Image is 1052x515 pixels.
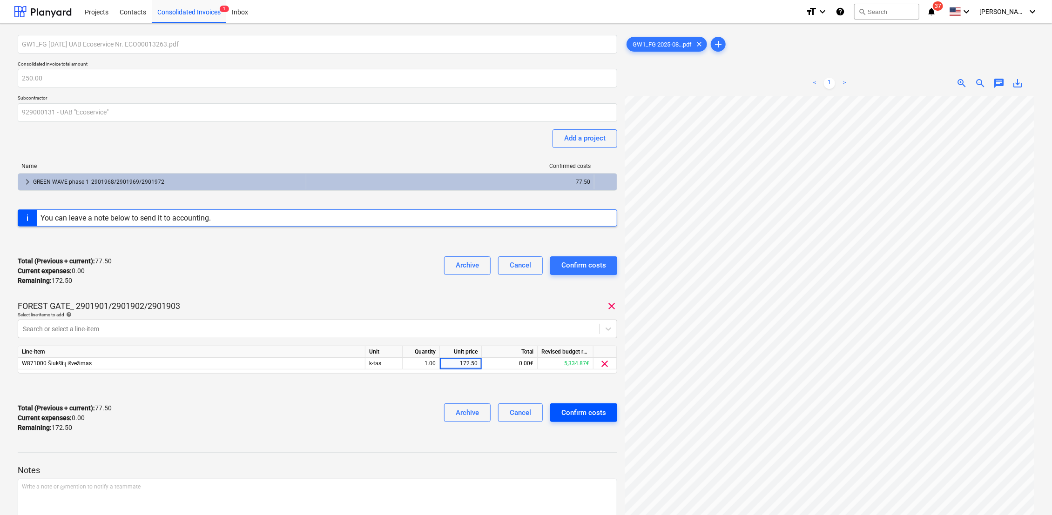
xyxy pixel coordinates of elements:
i: keyboard_arrow_down [817,6,828,17]
strong: Current expenses : [18,414,72,421]
span: clear [606,301,617,312]
span: 37 [933,1,943,11]
strong: Total (Previous + current) : [18,257,95,265]
div: Add a project [564,132,606,144]
button: Confirm costs [550,256,617,275]
span: 1 [220,6,229,12]
div: You can leave a note below to send it to accounting. [40,214,211,222]
iframe: Chat Widget [1005,470,1052,515]
p: 77.50 [18,403,112,413]
p: 0.00 [18,413,85,423]
button: Archive [444,403,491,422]
button: Add a project [553,129,617,148]
div: 1.00 [406,358,436,369]
p: Notes [18,465,617,476]
p: 0.00 [18,266,85,276]
div: Cancel [510,407,531,419]
i: keyboard_arrow_down [1027,6,1038,17]
button: Search [854,4,919,20]
div: GREEN WAVE phase 1_2901968/2901969/2901972 [33,174,302,189]
div: Name [18,163,306,169]
p: Consolidated invoice total amount [18,61,617,69]
strong: Current expenses : [18,267,72,274]
div: 0.00€ [482,358,538,369]
div: Cancel [510,259,531,271]
i: keyboard_arrow_down [961,6,972,17]
i: notifications [927,6,936,17]
button: Archive [444,256,491,275]
span: zoom_out [975,78,986,89]
button: Confirm costs [550,403,617,422]
div: Line-item [18,346,365,358]
span: keyboard_arrow_right [22,176,33,187]
i: format_size [806,6,817,17]
div: Unit price [440,346,482,358]
div: Confirmed costs [306,163,595,169]
span: GW1_FG 2025-08...pdf [627,41,697,48]
div: Total [482,346,538,358]
span: help [64,312,72,317]
span: zoom_in [956,78,967,89]
div: GW1_FG 2025-08...pdf [627,37,707,52]
p: 172.50 [18,423,72,433]
strong: Remaining : [18,424,52,431]
p: 172.50 [18,276,72,286]
div: Confirm costs [561,259,606,271]
span: search [858,8,866,15]
div: 5,334.87€ [538,358,593,369]
input: Consolidated invoice name [18,35,617,54]
div: Archive [456,259,479,271]
span: W871000 Šiukšlių išvežimas [22,360,92,367]
div: Select line-items to add [18,312,617,318]
div: k-tas [365,358,403,369]
button: Cancel [498,256,543,275]
span: save_alt [1012,78,1023,89]
input: Consolidated invoice total amount [18,69,617,87]
a: Previous page [809,78,820,89]
button: Cancel [498,403,543,422]
div: Archive [456,407,479,419]
div: 77.50 [310,174,590,189]
span: clear [694,39,705,50]
div: Confirm costs [561,407,606,419]
p: FOREST GATE_ 2901901/2901902/2901903 [18,301,180,312]
div: Revised budget remaining [538,346,593,358]
strong: Total (Previous + current) : [18,404,95,412]
span: clear [600,358,611,369]
span: add [713,39,724,50]
p: 77.50 [18,256,112,266]
span: [PERSON_NAME] [979,8,1026,15]
div: Unit [365,346,403,358]
i: Knowledge base [836,6,845,17]
a: Next page [839,78,850,89]
strong: Remaining : [18,277,52,284]
a: Page 1 is your current page [824,78,835,89]
input: Subcontractor [18,103,617,122]
span: chat [993,78,1005,89]
p: Subcontractor [18,95,617,103]
div: Quantity [403,346,440,358]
